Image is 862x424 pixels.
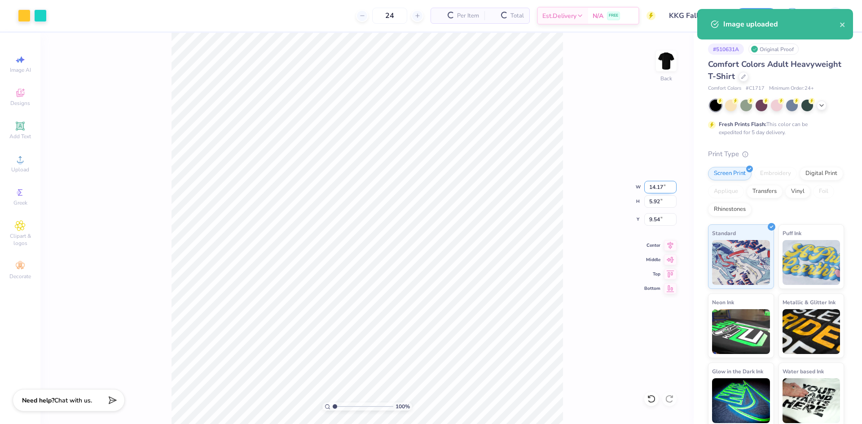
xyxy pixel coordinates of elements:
span: Chat with us. [54,396,92,405]
div: Print Type [708,149,844,159]
span: Image AI [10,66,31,74]
img: Neon Ink [712,309,770,354]
span: Metallic & Glitter Ink [783,297,836,307]
span: Bottom [644,285,660,292]
span: Puff Ink [783,228,801,238]
img: Water based Ink [783,378,840,423]
div: Image uploaded [723,19,840,30]
div: Original Proof [748,44,799,55]
input: Untitled Design [662,7,728,25]
div: Back [660,74,672,83]
span: Comfort Colors Adult Heavyweight T-Shirt [708,59,841,82]
span: Top [644,271,660,277]
img: Metallic & Glitter Ink [783,309,840,354]
span: N/A [593,11,603,21]
span: Glow in the Dark Ink [712,367,763,376]
img: Standard [712,240,770,285]
img: Back [657,52,675,70]
button: close [840,19,846,30]
span: Decorate [9,273,31,280]
span: Clipart & logos [4,232,36,247]
span: Total [510,11,524,21]
input: – – [372,8,407,24]
span: Est. Delivery [542,11,576,21]
img: Glow in the Dark Ink [712,378,770,423]
span: Designs [10,100,30,107]
span: Greek [13,199,27,206]
span: Upload [11,166,29,173]
span: Center [644,242,660,249]
div: Vinyl [785,185,810,198]
span: FREE [609,13,618,19]
div: Transfers [747,185,783,198]
strong: Fresh Prints Flash: [719,121,766,128]
strong: Need help? [22,396,54,405]
span: Standard [712,228,736,238]
img: Puff Ink [783,240,840,285]
span: Add Text [9,133,31,140]
div: Rhinestones [708,203,752,216]
div: Digital Print [800,167,843,180]
span: Comfort Colors [708,85,741,92]
div: Applique [708,185,744,198]
span: Minimum Order: 24 + [769,85,814,92]
div: Screen Print [708,167,752,180]
span: Per Item [457,11,479,21]
div: This color can be expedited for 5 day delivery. [719,120,829,136]
span: 100 % [396,402,410,411]
div: # 510631A [708,44,744,55]
span: Middle [644,257,660,263]
span: # C1717 [746,85,765,92]
div: Embroidery [754,167,797,180]
span: Water based Ink [783,367,824,376]
span: Neon Ink [712,297,734,307]
div: Foil [813,185,834,198]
